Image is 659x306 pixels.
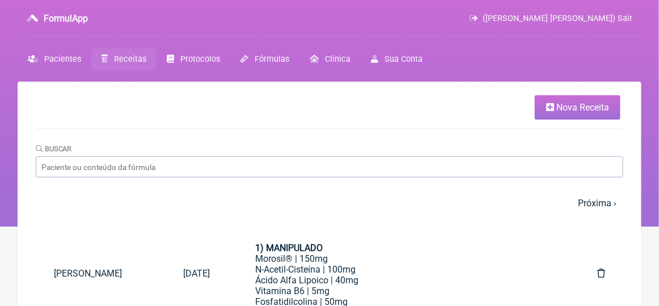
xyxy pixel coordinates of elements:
[231,48,299,70] a: Fórmulas
[255,264,552,275] div: N-Acetil-Cisteína | 100mg
[385,54,423,64] span: Sua Conta
[44,54,81,64] span: Pacientes
[470,14,632,23] a: ([PERSON_NAME] [PERSON_NAME]) Sair
[18,48,91,70] a: Pacientes
[299,48,361,70] a: Clínica
[36,259,165,288] a: [PERSON_NAME]
[255,243,323,253] strong: 1) MANIPULADO
[556,102,609,113] span: Nova Receita
[535,95,620,120] a: Nova Receita
[483,14,632,23] span: ([PERSON_NAME] [PERSON_NAME]) Sair
[361,48,433,70] a: Sua Conta
[578,198,616,209] a: Próxima ›
[255,275,552,286] div: Ácido Alfa Lipoico | 40mg
[255,253,552,264] div: Morosil® | 150mg
[255,286,552,296] div: Vitamina B6 | 5mg
[91,48,157,70] a: Receitas
[325,54,350,64] span: Clínica
[165,259,228,288] a: [DATE]
[36,156,623,177] input: Paciente ou conteúdo da fórmula
[36,144,72,153] label: Buscar
[44,13,88,24] h3: FormulApp
[255,54,289,64] span: Fórmulas
[181,54,221,64] span: Protocolos
[36,191,623,215] nav: pager
[157,48,230,70] a: Protocolos
[114,54,146,64] span: Receitas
